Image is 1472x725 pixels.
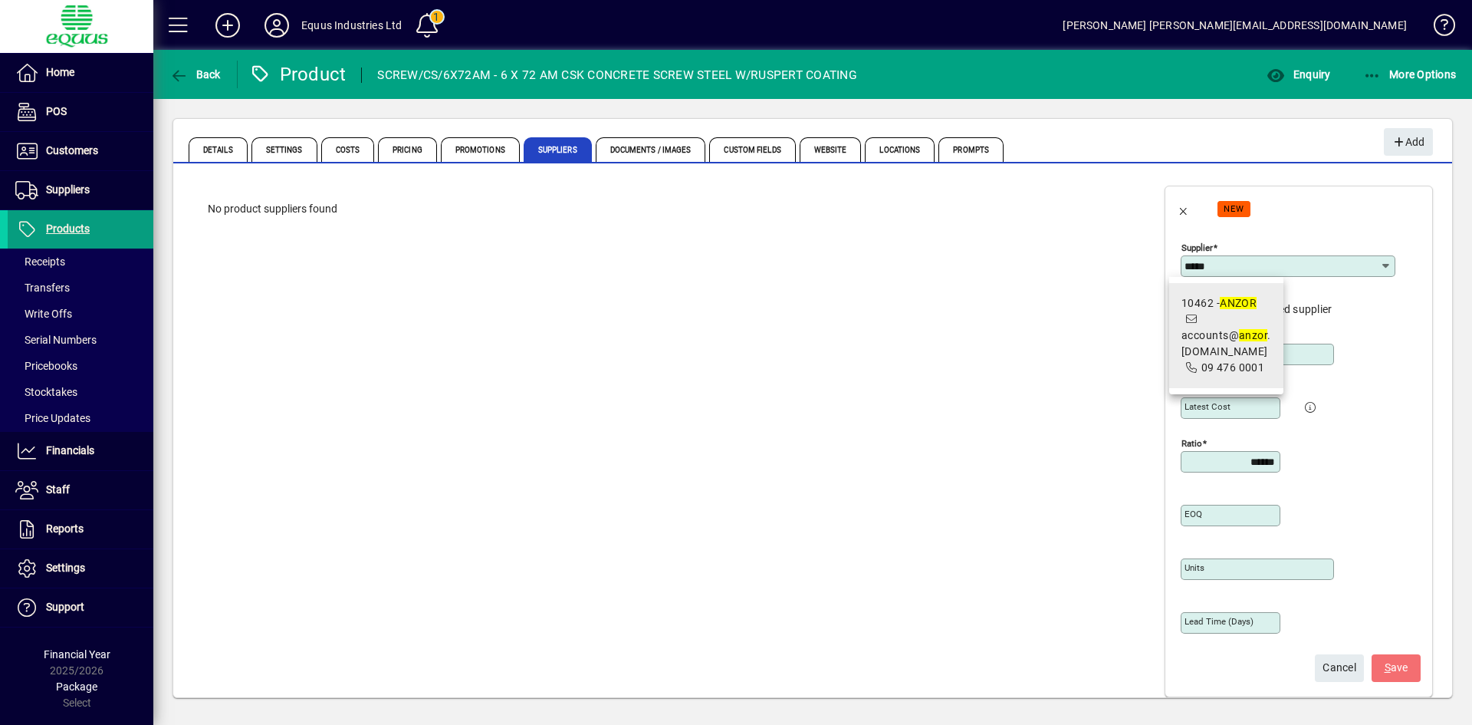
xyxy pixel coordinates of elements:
a: Staff [8,471,153,509]
div: Product [249,62,347,87]
span: Package [56,681,97,693]
span: Price Updates [15,412,90,424]
a: Receipts [8,249,153,275]
a: Pricebooks [8,353,153,379]
span: Details [189,137,248,162]
span: Locations [865,137,935,162]
span: Website [800,137,862,162]
span: NEW [1224,204,1244,214]
mat-label: Latest cost [1184,401,1230,412]
a: Customers [8,132,153,170]
span: Financials [46,444,94,456]
a: Settings [8,549,153,588]
button: More Options [1359,61,1460,88]
span: POS [46,105,67,117]
span: Back [169,68,221,81]
span: Serial Numbers [15,334,97,346]
button: Add [203,12,252,39]
div: 10462 - [1181,295,1271,311]
span: Suppliers [524,137,592,162]
span: Write Offs [15,308,72,320]
button: Profile [252,12,301,39]
button: Enquiry [1263,61,1334,88]
span: Reports [46,522,84,535]
span: Suppliers [46,183,90,196]
span: Settings [251,137,317,162]
span: Promotions [441,137,520,162]
span: Custom Fields [709,137,795,162]
a: Stocktakes [8,379,153,405]
div: Equus Industries Ltd [301,13,402,38]
button: Save [1372,654,1421,682]
a: Financials [8,432,153,470]
a: Suppliers [8,171,153,209]
span: Staff [46,483,70,496]
app-page-header-button: Back [153,61,238,88]
div: No product suppliers found [192,186,1138,232]
a: Transfers [8,275,153,301]
span: S [1385,661,1391,674]
a: Write Offs [8,301,153,327]
span: Cancel [1322,655,1356,681]
span: Add [1391,130,1424,155]
a: Price Updates [8,405,153,431]
span: Products [46,222,90,235]
a: Knowledge Base [1422,3,1453,53]
button: Back [166,61,225,88]
mat-label: Units [1184,562,1204,573]
span: More Options [1363,68,1457,81]
mat-label: Supplier [1181,242,1213,253]
span: Financial Year [44,648,110,661]
span: Receipts [15,255,65,268]
span: Costs [321,137,375,162]
span: ave [1385,655,1408,681]
a: Support [8,588,153,627]
mat-label: Lead time (days) [1184,616,1253,627]
mat-label: Ratio [1181,438,1202,449]
span: Enquiry [1267,68,1330,81]
em: ANZOR [1220,297,1257,309]
div: [PERSON_NAME] [PERSON_NAME][EMAIL_ADDRESS][DOMAIN_NAME] [1063,13,1407,38]
span: 09 476 0001 [1201,361,1265,374]
span: Stocktakes [15,386,77,398]
div: SCREW/CS/6X72AM - 6 X 72 AM CSK CONCRETE SCREW STEEL W/RUSPERT COATING [377,63,857,87]
button: Back [1165,189,1202,226]
span: accounts@ .[DOMAIN_NAME] [1181,329,1271,358]
span: Pricing [378,137,437,162]
a: Reports [8,510,153,549]
a: POS [8,93,153,131]
span: Settings [46,562,85,574]
span: Transfers [15,282,70,294]
a: Home [8,54,153,92]
mat-option: 10462 - ANZOR [1169,283,1283,388]
button: Add [1384,128,1433,156]
span: Home [46,66,74,78]
em: anzor [1239,329,1267,341]
span: Prompts [938,137,1004,162]
span: Documents / Images [596,137,706,162]
span: Support [46,601,84,613]
button: Cancel [1315,654,1364,682]
span: Customers [46,144,98,157]
mat-label: EOQ [1184,509,1202,519]
a: Serial Numbers [8,327,153,353]
span: Pricebooks [15,360,77,372]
